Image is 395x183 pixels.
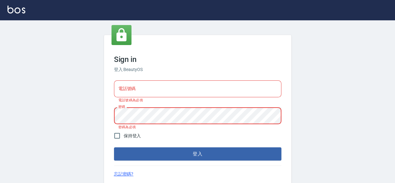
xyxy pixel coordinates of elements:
button: 登入 [114,147,281,160]
img: Logo [7,6,25,13]
span: 保持登入 [124,133,141,139]
h3: Sign in [114,55,281,64]
h6: 登入 BeautyOS [114,66,281,73]
label: 密碼 [118,104,125,109]
a: 忘記密碼? [114,171,134,177]
p: 密碼為必填 [118,125,277,129]
p: 電話號碼為必填 [118,98,277,102]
